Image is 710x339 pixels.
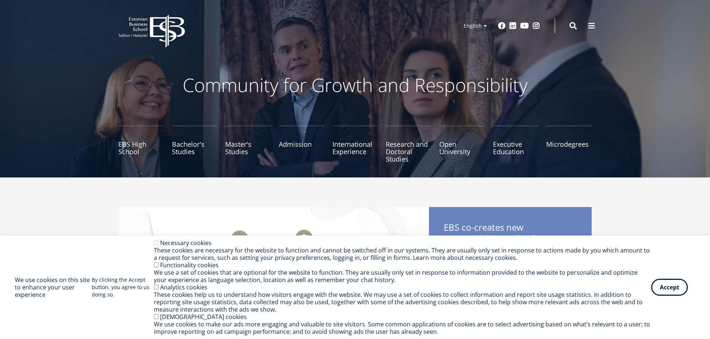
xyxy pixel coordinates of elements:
a: Facebook [498,22,506,30]
label: [DEMOGRAPHIC_DATA] cookies [160,313,247,321]
label: Functionality cookies [160,261,219,269]
h2: We use cookies on this site to enhance your user experience [15,276,92,298]
button: Accept [651,279,688,296]
span: Sustainability Toolkit for Startups [444,233,577,244]
a: Executive Education [493,126,538,163]
p: Community for Growth and Responsibility [159,74,551,96]
label: Necessary cookies [160,239,212,247]
a: Research and Doctoral Studies [386,126,431,163]
a: Admission [279,126,324,163]
a: Microdegrees [546,126,592,163]
p: By clicking the Accept button, you agree to us doing so. [92,276,154,298]
div: These cookies help us to understand how visitors engage with the website. We may use a set of coo... [154,291,651,313]
a: Youtube [520,22,529,30]
div: We use a set of cookies that are optional for the website to function. They are usually only set ... [154,269,651,284]
a: International Experience [332,126,378,163]
div: We use cookies to make our ads more engaging and valuable to site visitors. Some common applicati... [154,321,651,335]
label: Analytics cookies [160,283,207,291]
a: Bachelor's Studies [172,126,217,163]
div: These cookies are necessary for the website to function and cannot be switched off in our systems... [154,247,651,261]
a: Master's Studies [225,126,271,163]
a: Linkedin [509,22,517,30]
span: EBS co-creates new [444,222,577,246]
a: EBS High School [118,126,164,163]
a: Instagram [532,22,540,30]
a: Open University [439,126,485,163]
